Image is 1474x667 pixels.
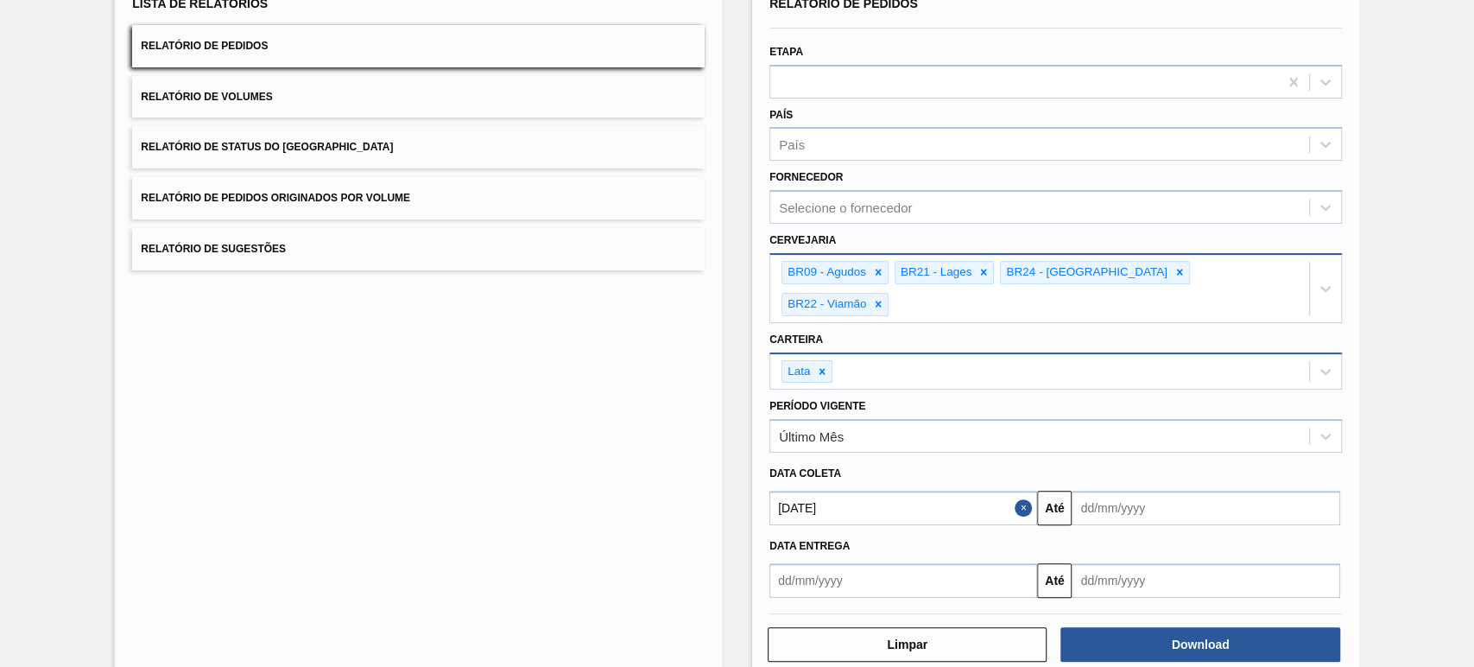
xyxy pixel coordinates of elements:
button: Relatório de Pedidos [132,25,705,67]
div: BR21 - Lages [895,262,975,283]
label: Período Vigente [769,400,865,412]
span: Relatório de Sugestões [141,243,286,255]
button: Close [1015,491,1037,525]
button: Relatório de Volumes [132,76,705,118]
div: Selecione o fornecedor [779,200,912,215]
button: Relatório de Status do [GEOGRAPHIC_DATA] [132,126,705,168]
button: Download [1060,627,1339,662]
div: País [779,137,805,152]
button: Limpar [768,627,1047,662]
div: BR24 - [GEOGRAPHIC_DATA] [1001,262,1169,283]
span: Data coleta [769,467,841,480]
div: BR22 - Viamão [782,294,869,315]
span: Relatório de Status do [GEOGRAPHIC_DATA] [141,141,393,153]
input: dd/mm/yyyy [1072,563,1339,598]
input: dd/mm/yyyy [1072,491,1339,525]
label: Carteira [769,333,823,346]
button: Até [1037,491,1072,525]
div: Último Mês [779,429,844,444]
button: Relatório de Sugestões [132,228,705,270]
span: Relatório de Volumes [141,91,272,103]
div: BR09 - Agudos [782,262,869,283]
label: País [769,109,793,121]
button: Relatório de Pedidos Originados por Volume [132,177,705,219]
span: Relatório de Pedidos Originados por Volume [141,192,410,204]
label: Fornecedor [769,171,843,183]
input: dd/mm/yyyy [769,563,1037,598]
span: Data entrega [769,540,850,552]
input: dd/mm/yyyy [769,491,1037,525]
button: Até [1037,563,1072,598]
span: Relatório de Pedidos [141,40,268,52]
label: Etapa [769,46,803,58]
label: Cervejaria [769,234,836,246]
div: Lata [782,361,813,383]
